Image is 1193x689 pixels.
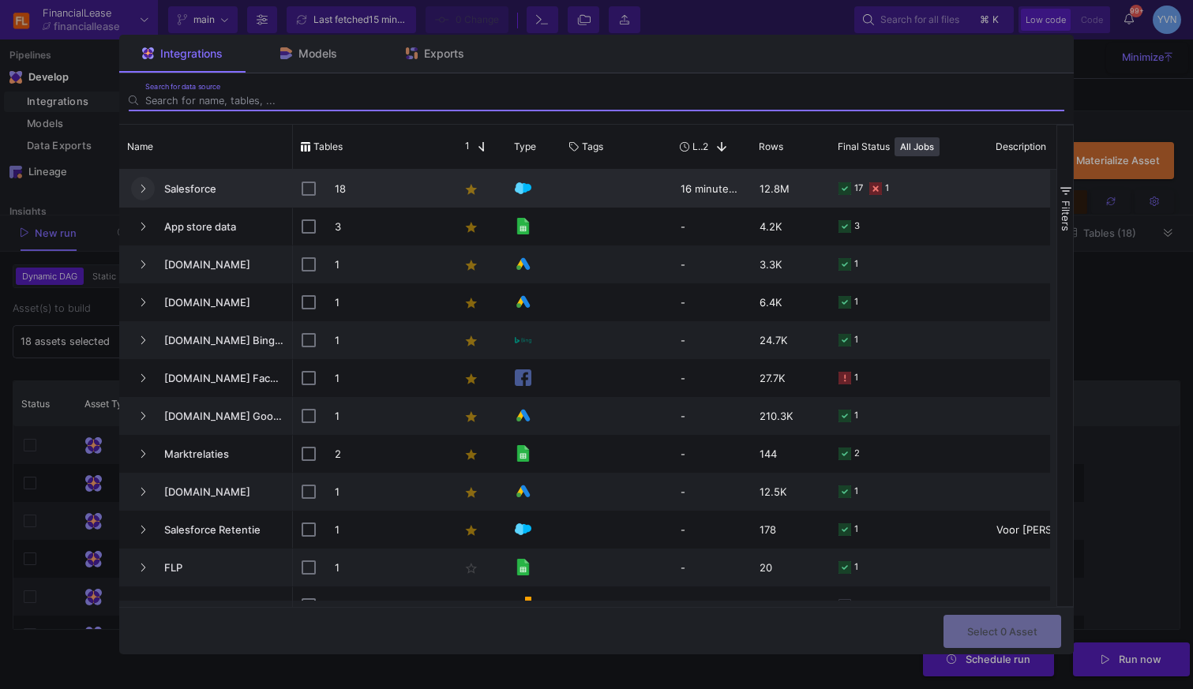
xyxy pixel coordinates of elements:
[515,445,531,462] img: [Legacy] Google Sheets
[127,140,153,152] span: Name
[155,208,284,245] span: App store data
[335,587,442,624] p: 9
[692,140,703,152] span: Last Used
[515,407,531,424] img: Google Ads
[459,140,470,154] span: 1
[751,245,830,283] div: 3.3K
[996,140,1046,152] span: Description
[515,369,531,386] img: Facebook Ads
[515,559,531,575] img: [Legacy] Google Sheets
[515,337,531,344] img: Bing Ads
[515,521,531,537] img: Salesforce
[119,435,293,473] div: Press SPACE to select this row.
[335,474,442,511] p: 1
[854,473,858,510] div: 1
[854,208,860,245] div: 3
[119,359,293,397] div: Press SPACE to select this row.
[335,360,442,397] p: 1
[119,549,293,586] div: Press SPACE to select this row.
[672,245,751,283] div: -
[298,47,337,60] span: Models
[988,511,1114,549] div: Voor [PERSON_NAME] de retentie data te tracken
[145,95,1064,107] input: Search for name, tables, ...
[119,283,293,321] div: Press SPACE to select this row.
[119,473,293,511] div: Press SPACE to select this row.
[160,47,223,60] span: Integrations
[155,360,284,397] span: [DOMAIN_NAME] Facebook Ads
[672,170,751,208] div: 16 minutes ago
[885,170,889,207] div: 1
[515,597,531,613] img: Google Analytics
[155,587,284,624] span: GA UA
[335,322,442,359] p: 1
[854,435,860,472] div: 2
[672,359,751,397] div: -
[751,397,830,435] div: 210.3K
[895,137,940,156] button: All Jobs
[155,284,284,321] span: [DOMAIN_NAME]
[672,473,751,511] div: -
[854,586,860,623] div: 9
[119,586,293,624] div: Press SPACE to select this row.
[582,140,603,152] span: Tags
[672,208,751,245] div: -
[119,245,293,283] div: Press SPACE to select this row.
[119,321,293,359] div: Press SPACE to select this row.
[751,170,830,208] div: 12.8M
[854,549,858,586] div: 1
[672,283,751,321] div: -
[119,397,293,435] div: Press SPACE to select this row.
[514,140,536,152] span: Type
[335,549,442,586] p: 1
[335,511,442,549] p: 1
[335,170,442,208] p: 18
[854,283,858,320] div: 1
[119,511,293,549] div: Press SPACE to select this row.
[751,473,830,511] div: 12.5K
[335,398,442,435] p: 1
[751,511,830,549] div: 178
[515,218,531,234] img: [Legacy] Google Sheets
[313,140,343,152] span: Tables
[854,511,858,548] div: 1
[703,140,708,152] span: 2
[155,170,284,208] span: Salesforce
[155,398,284,435] span: [DOMAIN_NAME] Google Ads
[335,246,442,283] p: 1
[515,483,531,500] img: Google Ads
[751,321,830,359] div: 24.7K
[335,436,442,473] p: 2
[672,435,751,473] div: -
[155,474,284,511] span: [DOMAIN_NAME]
[854,321,858,358] div: 1
[751,208,830,245] div: 4.2K
[515,256,531,272] img: Google Ads
[155,511,284,549] span: Salesforce Retentie
[854,397,858,434] div: 1
[155,549,284,586] span: FLP
[335,208,442,245] p: 3
[672,586,751,624] div: -
[751,283,830,321] div: 6.4K
[854,359,858,396] div: 1
[751,359,830,397] div: 27.7K
[854,245,858,283] div: 1
[751,435,830,473] div: 144
[155,246,284,283] span: [DOMAIN_NAME]
[854,170,863,207] div: 17
[119,208,293,245] div: Press SPACE to select this row.
[515,294,531,310] img: Google Ads
[515,180,531,197] img: Salesforce
[672,511,751,549] div: -
[1060,200,1072,231] span: Filters
[335,284,442,321] p: 1
[672,397,751,435] div: -
[672,321,751,359] div: -
[751,586,830,624] div: 0
[672,549,751,586] div: -
[759,140,783,152] span: Rows
[119,170,293,208] div: Press SPACE to select this row.
[751,549,830,586] div: 20
[424,47,464,60] span: Exports
[155,322,284,359] span: [DOMAIN_NAME] Bing Ads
